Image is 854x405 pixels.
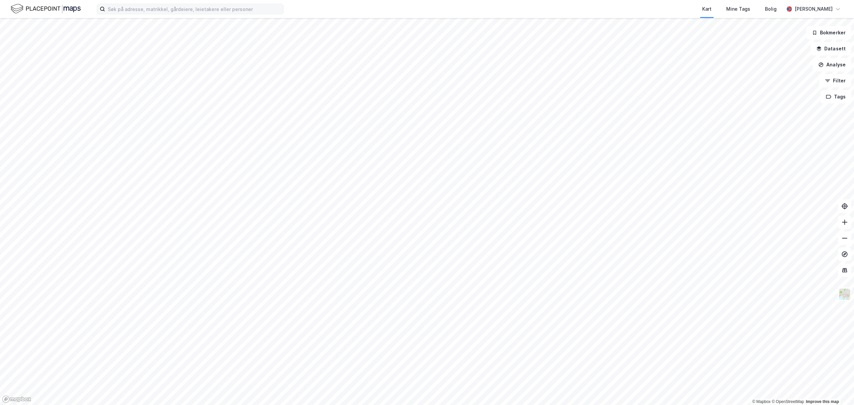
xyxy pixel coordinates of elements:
[806,399,839,404] a: Improve this map
[765,5,777,13] div: Bolig
[795,5,833,13] div: [PERSON_NAME]
[821,373,854,405] div: Kontrollprogram for chat
[105,4,283,14] input: Søk på adresse, matrikkel, gårdeiere, leietakere eller personer
[813,58,851,71] button: Analyse
[2,395,31,403] a: Mapbox homepage
[821,373,854,405] iframe: Chat Widget
[806,26,851,39] button: Bokmerker
[726,5,750,13] div: Mine Tags
[752,399,771,404] a: Mapbox
[838,288,851,301] img: Z
[11,3,81,15] img: logo.f888ab2527a4732fd821a326f86c7f29.svg
[819,74,851,87] button: Filter
[811,42,851,55] button: Datasett
[702,5,712,13] div: Kart
[772,399,804,404] a: OpenStreetMap
[820,90,851,103] button: Tags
